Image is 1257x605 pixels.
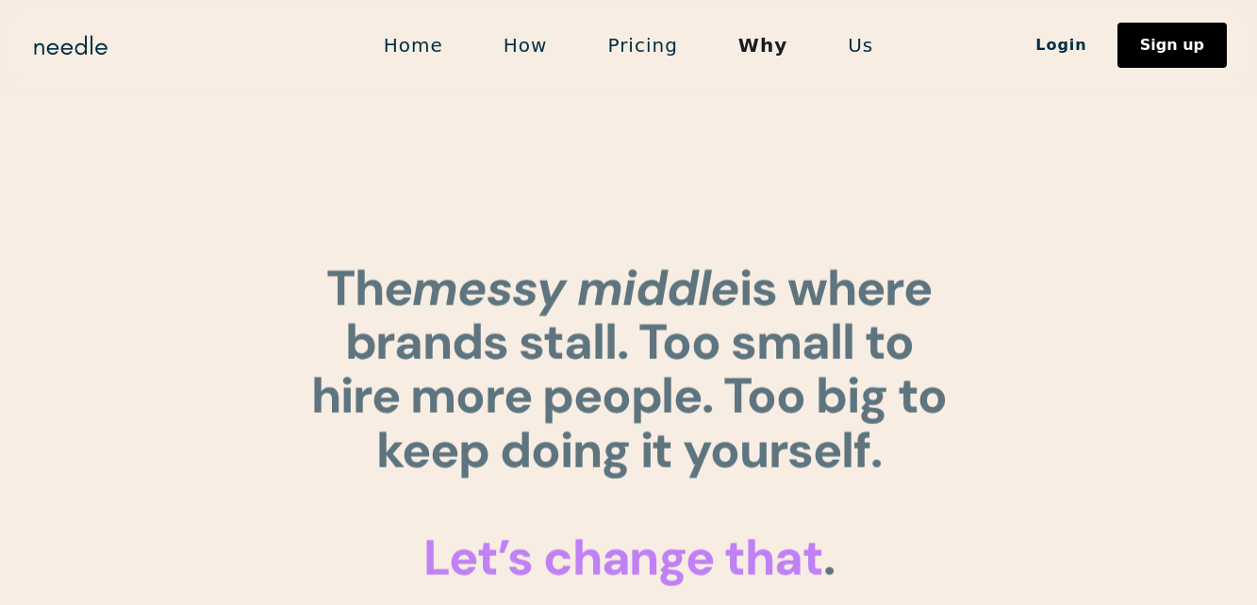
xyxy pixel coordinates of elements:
a: Pricing [577,25,707,65]
div: Sign up [1140,38,1204,53]
a: How [473,25,578,65]
a: Home [354,25,473,65]
a: Sign up [1117,23,1227,68]
a: Why [708,25,818,65]
a: Us [818,25,903,65]
strong: The is where brands stall. Too small to hire more people. Too big to keep doing it yourself [311,256,947,482]
span: Let’s change that [422,526,822,590]
a: Login [1005,29,1117,61]
em: messy middle [412,256,739,320]
h1: . ‍ ‍ . [308,262,950,585]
